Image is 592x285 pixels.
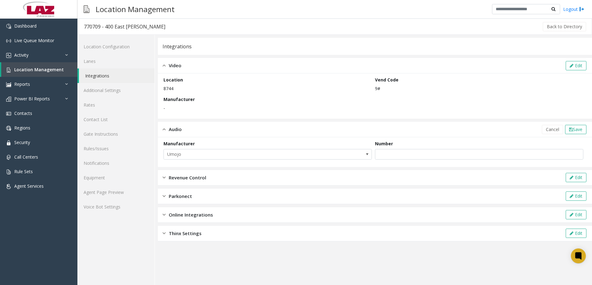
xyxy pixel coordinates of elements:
[566,191,586,201] button: Edit
[77,39,155,54] a: Location Configuration
[84,23,165,31] div: 770709 - 400 East [PERSON_NAME]
[169,174,206,181] span: Revenue Control
[573,126,582,132] span: Save
[563,6,584,12] a: Logout
[14,96,50,102] span: Power BI Reports
[77,185,155,199] a: Agent Page Preview
[566,210,586,219] button: Edit
[6,140,11,145] img: 'icon'
[14,110,32,116] span: Contacts
[566,229,586,238] button: Edit
[77,54,155,68] a: Lanes
[169,193,192,200] span: Parkonect
[6,155,11,160] img: 'icon'
[169,211,213,218] span: Online Integrations
[77,127,155,141] a: Gate Instructions
[1,62,77,77] a: Location Management
[543,22,586,31] button: Back to Directory
[375,140,393,147] label: Number
[566,173,586,182] button: Edit
[77,199,155,214] a: Voice Bot Settings
[79,68,155,83] a: Integrations
[14,169,33,174] span: Rule Sets
[6,126,11,131] img: 'icon'
[14,154,38,160] span: Call Centers
[6,184,11,189] img: 'icon'
[163,211,166,218] img: closed
[163,62,166,69] img: opened
[77,83,155,98] a: Additional Settings
[163,42,192,50] div: Integrations
[14,23,37,29] span: Dashboard
[169,62,181,69] span: Video
[93,2,178,17] h3: Location Management
[546,126,559,132] span: Cancel
[163,77,183,83] label: Location
[579,6,584,12] img: logout
[163,126,166,133] img: opened
[375,85,583,92] p: 9#
[6,53,11,58] img: 'icon'
[169,230,202,237] span: Thinx Settings
[14,52,28,58] span: Activity
[6,38,11,43] img: 'icon'
[77,112,155,127] a: Contact List
[163,140,195,147] label: Manufacturer
[14,81,30,87] span: Reports
[6,97,11,102] img: 'icon'
[565,125,586,134] button: Save
[6,169,11,174] img: 'icon'
[77,170,155,185] a: Equipment
[163,193,166,200] img: closed
[14,125,30,131] span: Regions
[566,61,586,70] button: Edit
[6,111,11,116] img: 'icon'
[542,125,563,134] button: Cancel
[14,37,54,43] span: Live Queue Monitor
[164,149,330,159] span: Umojo
[375,77,398,83] label: Vend Code
[14,139,30,145] span: Security
[14,67,64,72] span: Location Management
[84,2,89,17] img: pageIcon
[163,174,166,181] img: closed
[163,105,372,111] p: -
[6,24,11,29] img: 'icon'
[6,82,11,87] img: 'icon'
[6,68,11,72] img: 'icon'
[14,183,44,189] span: Agent Services
[163,96,195,103] label: Manufacturer
[77,98,155,112] a: Rates
[77,141,155,156] a: Rules/Issues
[169,126,182,133] span: Audio
[163,85,372,92] p: 8744
[163,230,166,237] img: closed
[77,156,155,170] a: Notifications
